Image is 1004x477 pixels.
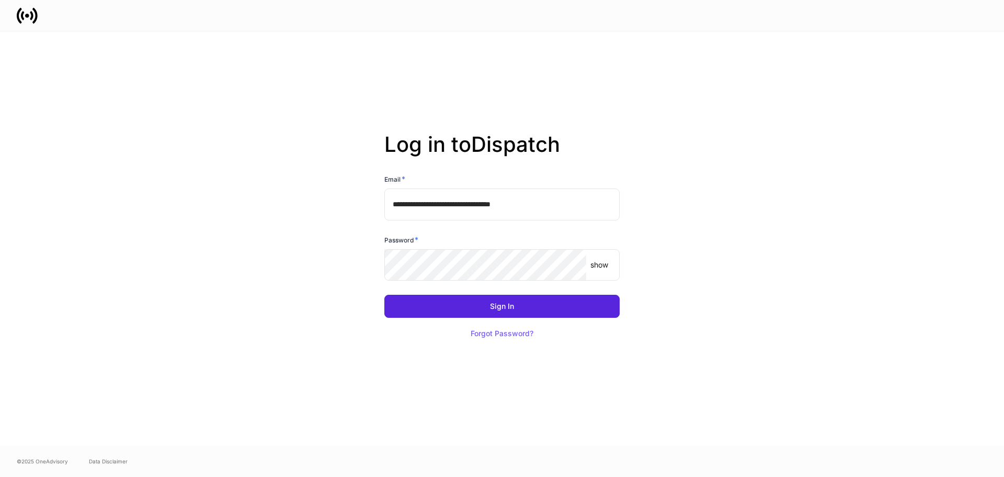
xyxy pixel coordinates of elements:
h6: Email [384,174,405,184]
span: © 2025 OneAdvisory [17,457,68,465]
div: Forgot Password? [471,330,533,337]
div: Sign In [490,303,514,310]
p: show [590,260,608,270]
h6: Password [384,235,418,245]
h2: Log in to Dispatch [384,132,620,174]
button: Sign In [384,295,620,318]
a: Data Disclaimer [89,457,128,465]
button: Forgot Password? [458,322,546,345]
